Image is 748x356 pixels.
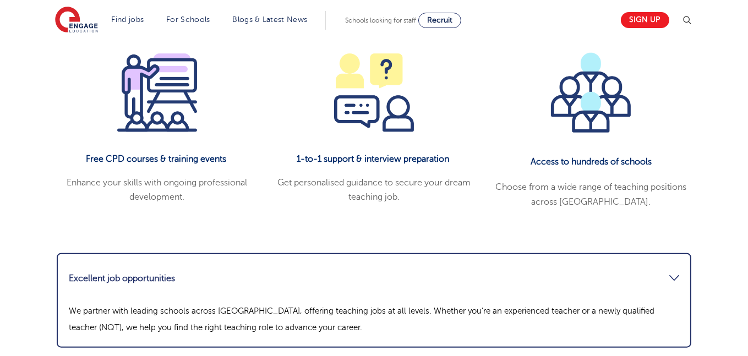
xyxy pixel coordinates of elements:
[69,265,679,292] a: Excellent job opportunities
[233,15,308,24] a: Blogs & Latest News
[86,154,226,164] b: Free CPD courses & training events
[427,16,452,24] span: Recruit
[418,13,461,28] a: Recruit
[67,178,247,202] span: Enhance your skills with ongoing professional development.
[277,178,471,202] span: Get personalised guidance to secure your dream teaching job.
[297,154,449,164] b: 1-to-1 support & interview preparation
[112,15,144,24] a: Find jobs
[69,306,654,332] span: We partner with leading schools across [GEOGRAPHIC_DATA], offering teaching jobs at all levels. W...
[621,12,669,28] a: Sign up
[55,7,98,34] img: Engage Education
[166,15,210,24] a: For Schools
[495,182,686,206] span: Choose from a wide range of teaching positions across [GEOGRAPHIC_DATA].
[531,157,652,167] b: Access to hundreds of schools
[345,17,416,24] span: Schools looking for staff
